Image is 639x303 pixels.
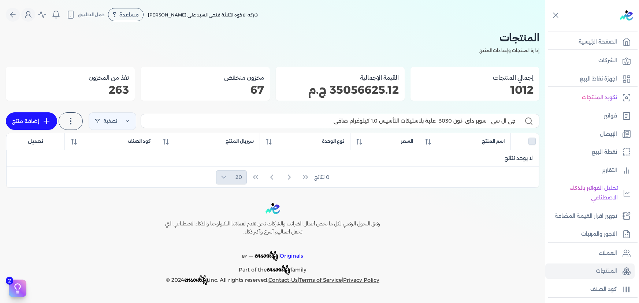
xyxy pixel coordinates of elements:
[146,85,264,95] p: 67
[148,12,258,18] span: شركه الاخوه الثلاثة فتحى السيد على [PERSON_NAME]
[12,73,129,82] h3: نفذ من المخزون
[249,252,253,257] sup: __
[545,227,635,242] a: الاجور والمرتبات
[545,90,635,105] a: تكويد المنتجات
[150,274,396,285] p: © 2024 ,inc. All rights reserved. | |
[150,261,396,275] p: Part of the family
[545,263,635,279] a: المنتجات
[255,249,278,261] span: ensoulify
[322,138,344,145] span: نوع الوحدة
[128,138,151,145] span: كود الصنف
[482,138,505,145] span: اسم المنتج
[78,11,105,18] span: حمل التطبيق
[545,145,635,160] a: نقطة البيع
[590,285,617,294] p: كود الصنف
[108,8,144,21] div: مساعدة
[6,277,13,285] span: 2
[265,203,280,214] img: logo
[280,252,303,259] span: Originals
[596,266,617,276] p: المنتجات
[545,282,635,297] a: كود الصنف
[604,111,617,121] p: فواتير
[549,184,618,202] p: تحليل الفواتير بالذكاء الاصطناعي
[9,280,26,297] button: 2
[545,163,635,178] a: التقارير
[599,248,617,258] p: العملاء
[545,71,635,87] a: اجهزة نقاط البيع
[545,181,635,205] a: تحليل الفواتير بالذكاء الاصطناعي
[6,46,539,55] p: إدارة المنتجات وإعدادات المنتج
[150,242,396,261] p: |
[64,8,107,21] button: حمل التطبيق
[267,266,290,273] a: ensoulify
[579,37,617,47] p: الصفحة الرئيسية
[602,166,617,175] p: التقارير
[6,112,57,130] a: إضافة منتج
[416,73,534,82] h3: إجمالي المنتجات
[299,277,342,283] a: Terms of Service
[150,220,396,236] h6: رفيق التحول الرقمي لكل ما يخص أعمال الضرائب والشركات نحن نقدم لعملائنا التكنولوجيا والذكاء الاصطن...
[416,85,534,95] p: 1012
[146,73,264,82] h3: مخزون منخفض
[12,154,533,162] div: لا يوجد نتائج
[119,12,139,17] span: مساعدة
[580,74,617,84] p: اجهزة نقاط البيع
[147,117,516,125] input: بحث
[545,246,635,261] a: العملاء
[184,273,208,285] span: ensoulify
[314,173,330,181] span: 0 نتائج
[545,127,635,142] a: الإيصال
[555,212,617,221] p: تجهيز اقرار القيمة المضافة
[89,112,136,130] a: تصفية
[268,277,298,283] a: Contact-Us
[620,10,633,20] img: logo
[343,277,379,283] a: Privacy Policy
[545,53,635,68] a: الشركات
[6,29,539,46] h2: المنتجات
[267,263,290,274] span: ensoulify
[582,93,617,102] p: تكويد المنتجات
[282,85,399,95] p: 35056625.12 ج.م
[545,34,635,50] a: الصفحة الرئيسية
[545,108,635,124] a: فواتير
[242,254,247,259] span: BY
[282,73,399,82] h3: القيمة الإجمالية
[581,229,617,239] p: الاجور والمرتبات
[545,209,635,224] a: تجهيز اقرار القيمة المضافة
[28,138,43,145] span: تعديل
[12,85,129,95] p: 263
[226,138,254,145] span: سيريال المنتج
[598,56,617,66] p: الشركات
[592,147,617,157] p: نقطة البيع
[401,138,413,145] span: السعر
[600,130,617,139] p: الإيصال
